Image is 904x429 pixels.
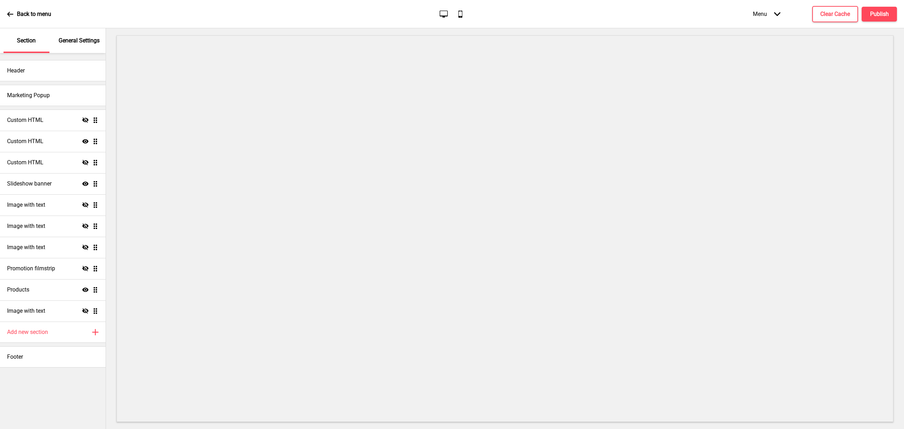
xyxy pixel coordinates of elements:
[862,7,897,22] button: Publish
[820,10,850,18] h4: Clear Cache
[870,10,889,18] h4: Publish
[7,180,52,188] h4: Slideshow banner
[17,37,36,45] p: Section
[7,307,45,315] h4: Image with text
[7,286,29,294] h4: Products
[7,243,45,251] h4: Image with text
[59,37,100,45] p: General Settings
[7,116,43,124] h4: Custom HTML
[7,222,45,230] h4: Image with text
[7,353,23,361] h4: Footer
[7,137,43,145] h4: Custom HTML
[7,159,43,166] h4: Custom HTML
[7,5,51,24] a: Back to menu
[7,67,25,75] h4: Header
[7,265,55,272] h4: Promotion filmstrip
[812,6,858,22] button: Clear Cache
[17,10,51,18] p: Back to menu
[746,4,787,24] div: Menu
[7,328,48,336] h4: Add new section
[7,92,50,99] h4: Marketing Popup
[7,201,45,209] h4: Image with text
